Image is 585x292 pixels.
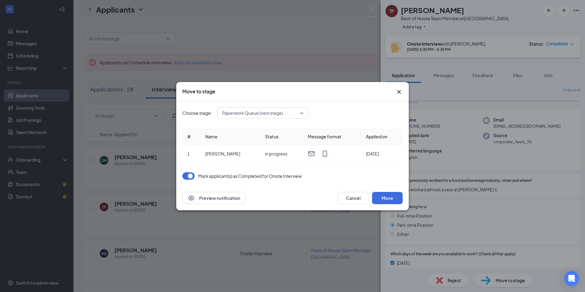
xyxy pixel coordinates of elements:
td: [PERSON_NAME] [200,145,260,163]
div: Open Intercom Messenger [564,271,579,286]
button: Move [372,192,403,204]
svg: Eye [188,194,195,202]
span: 1 [187,151,190,156]
span: Paperwork Queue (next stage) [222,108,283,118]
button: Cancel [338,192,368,204]
button: Close [395,88,403,95]
th: Message format [303,128,361,145]
button: EyePreview notification [182,192,245,204]
svg: MobileSms [321,150,329,157]
th: Name [200,128,260,145]
svg: Cross [395,88,403,95]
p: Mark applicant(s) as Completed for Onsite Interview [198,173,302,179]
h3: Move to stage [182,88,215,95]
th: Status [260,128,303,145]
td: in progress [260,145,303,163]
th: # [182,128,200,145]
span: Choose stage: [182,110,212,116]
svg: Email [308,150,315,157]
td: [DATE] [361,145,403,163]
th: Applied on [361,128,403,145]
